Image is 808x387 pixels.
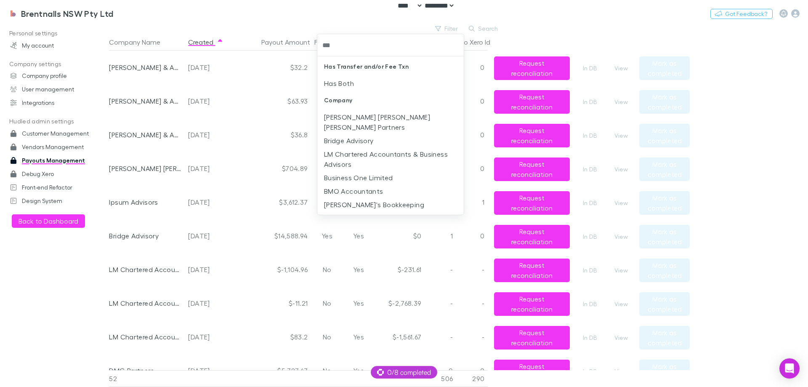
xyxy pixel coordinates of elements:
li: LM Chartered Accountants & Business Advisors [317,147,464,171]
div: Open Intercom Messenger [779,358,800,379]
li: Business One Limited [317,171,464,184]
li: Bridge Advisory [317,134,464,147]
div: Has Transfer and/or Fee Txn [317,56,464,77]
li: BMO Accountants [317,184,464,198]
li: [PERSON_NAME] [PERSON_NAME] [PERSON_NAME] Partners [317,110,464,134]
li: [PERSON_NAME]'s Bookkeeping [317,198,464,211]
div: Company [317,90,464,110]
li: Has Both [317,77,464,90]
